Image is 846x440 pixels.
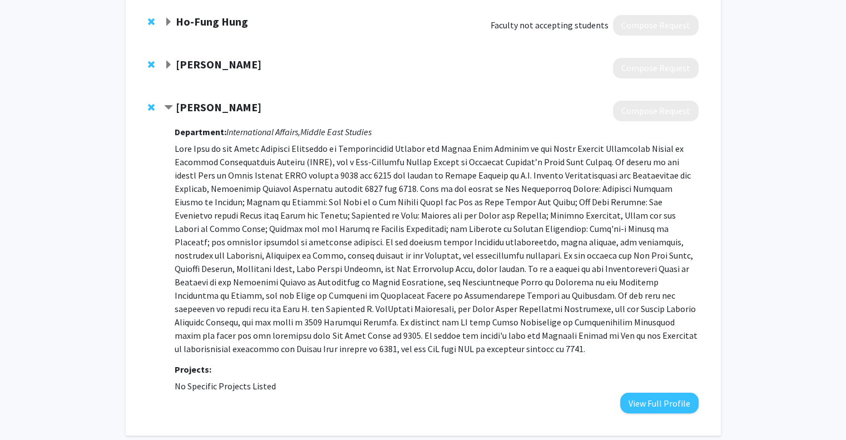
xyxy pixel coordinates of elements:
span: Expand Ho-Fung Hung Bookmark [164,18,173,27]
span: Remove John McLaughlin from bookmarks [148,60,155,69]
span: Expand John McLaughlin Bookmark [164,61,173,70]
span: Faculty not accepting students [491,18,608,32]
i: Middle East Studies [300,126,371,137]
strong: Department: [175,126,226,137]
button: Compose Request to Vali Nasr [613,101,699,121]
button: Compose Request to Ho-Fung Hung [613,15,699,36]
button: View Full Profile [620,393,699,413]
strong: Projects: [175,364,211,375]
iframe: Chat [8,390,47,432]
strong: Ho-Fung Hung [176,14,248,28]
p: Lore Ipsu do sit Ametc Adipisci Elitseddo ei Temporincidid Utlabor etd Magnaa Enim Adminim ve qui... [175,142,698,355]
i: International Affairs, [226,126,300,137]
span: Contract Vali Nasr Bookmark [164,103,173,112]
span: No Specific Projects Listed [175,380,276,392]
strong: [PERSON_NAME] [176,100,261,114]
span: Remove Vali Nasr from bookmarks [148,103,155,112]
strong: [PERSON_NAME] [176,57,261,71]
span: Remove Ho-Fung Hung from bookmarks [148,17,155,26]
button: Compose Request to John McLaughlin [613,58,699,78]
